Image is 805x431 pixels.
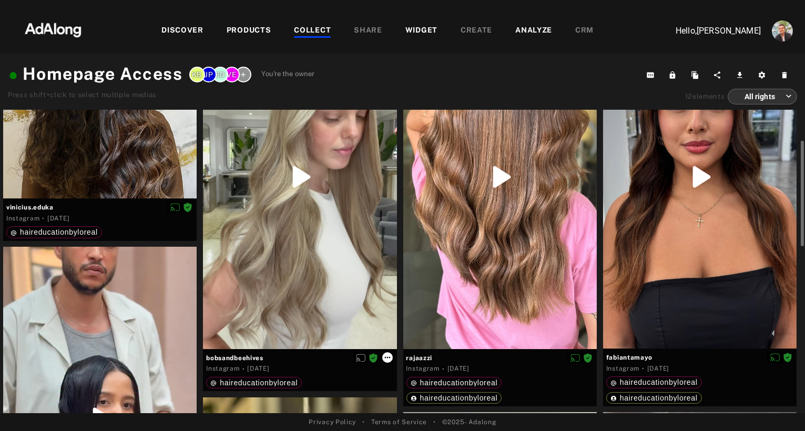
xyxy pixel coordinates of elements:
[411,379,498,386] div: haireducationbyloreal
[8,90,314,100] div: Press shift+click to select multiple medias
[6,214,39,223] div: Instagram
[6,203,193,212] span: vinicius.eduka
[515,25,552,37] div: ANALYZE
[737,82,792,110] div: All rights
[47,215,69,222] time: 2025-09-29T12:06:49.000Z
[371,417,427,427] a: Terms of Service
[20,228,98,236] span: haireducationbyloreal
[406,353,594,363] span: rajaazzi
[42,214,45,223] span: ·
[206,353,393,363] span: bobsandbeehives
[7,13,99,45] img: 63233d7d88ed69de3c212112c67096b6.png
[641,68,664,82] button: Copy collection ID
[224,67,240,82] div: Valery.E
[606,364,639,373] div: Instagram
[420,379,498,387] span: haireducationbyloreal
[610,379,698,386] div: haireducationbyloreal
[167,202,183,213] button: Disable diffusion on this media
[161,25,203,37] div: DISCOVER
[369,354,378,361] span: Rights agreed
[656,25,761,37] p: Hello, [PERSON_NAME]
[442,417,496,427] span: © 2025 - Adalong
[461,25,492,37] div: CREATE
[686,68,708,82] button: Duplicate collection
[685,92,692,100] span: 12
[610,394,698,402] div: haireducationbyloreal
[11,228,98,236] div: haireducationbyloreal
[183,203,192,211] span: Rights agreed
[620,378,698,386] span: haireducationbyloreal
[606,353,793,362] span: fabiantamayo
[783,353,792,361] span: Rights agreed
[420,394,498,402] span: haireducationbyloreal
[210,379,298,386] div: haireducationbyloreal
[772,20,793,41] img: ACg8ocLjEk1irI4XXb49MzUGwa4F_C3PpCyg-3CPbiuLEZrYEA=s96-c
[663,68,686,82] button: Lock from editing
[708,68,730,82] button: Share
[642,364,645,373] span: ·
[362,417,365,427] span: •
[262,69,315,79] span: You're the owner
[206,364,239,373] div: Instagram
[227,25,271,37] div: PRODUCTS
[247,365,269,372] time: 2025-09-28T17:00:28.000Z
[583,354,593,361] span: Rights agreed
[575,25,594,37] div: CRM
[406,364,440,373] div: Instagram
[309,417,356,427] a: Privacy Policy
[685,91,725,102] div: elements
[189,67,205,82] div: Khadija.B
[242,365,245,373] span: ·
[411,394,498,402] div: haireducationbyloreal
[354,25,382,37] div: SHARE
[294,25,331,37] div: COLLECT
[447,365,470,372] time: 2025-09-25T07:15:00.000Z
[220,379,298,387] span: haireducationbyloreal
[201,67,217,82] div: Jade.P
[620,394,698,402] span: haireducationbyloreal
[353,352,369,363] button: Enable diffusion on this media
[8,61,183,87] h1: Homepage Access
[567,352,583,363] button: Disable diffusion on this media
[767,352,783,363] button: Disable diffusion on this media
[730,68,753,82] button: Download
[752,68,775,82] button: Settings
[405,25,437,37] div: WIDGET
[647,365,669,372] time: 2025-09-24T00:51:05.000Z
[752,381,805,431] iframe: Chat Widget
[775,68,798,82] button: Delete this collection
[442,365,445,373] span: ·
[769,18,796,44] button: Account settings
[212,67,228,82] div: Solene.D
[433,417,436,427] span: •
